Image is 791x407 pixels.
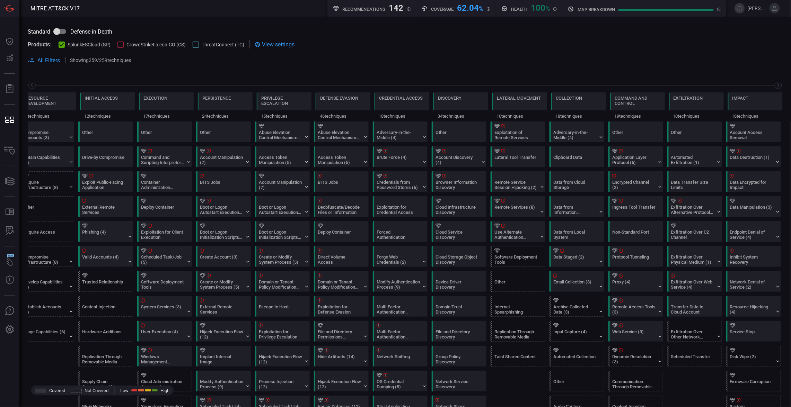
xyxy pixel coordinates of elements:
div: T1484: Domain or Tenant Policy Modification [255,271,310,292]
div: Adversary-in-the-Middle (4) [553,130,597,140]
span: CrowdStrikeFalcon-CO (CS) [126,42,186,47]
div: Clipboard Data [553,155,597,165]
div: T1195: Supply Chain Compromise (Not covered) [78,371,133,391]
div: Other [82,130,125,140]
div: T1119: Automated Collection [550,346,604,367]
div: T1037: Boot or Logon Initialization Scripts [255,221,310,242]
span: SplunkESCloud (SP) [68,42,111,47]
div: TA0006: Credential Access [375,92,429,121]
div: Lateral Movement [497,96,541,101]
div: 34 techniques [433,110,488,121]
div: T1621: Multi-Factor Authentication Request Generation [373,321,428,342]
div: T1199: Trusted Relationship [78,271,133,292]
div: T1098: Account Manipulation [196,146,251,167]
div: T1563: Remote Service Session Hijacking [491,171,545,192]
div: Lateral Tool Transfer [494,155,538,165]
div: T1020: Automated Exfiltration [667,146,722,167]
div: T1219: Remote Access Tools [608,296,663,317]
div: Other [432,121,486,142]
div: Deploy Container [141,205,184,215]
div: T1203: Exploitation for Client Execution [137,221,192,242]
div: T1543: Create or Modify System Process [196,271,251,292]
div: Account Manipulation (7) [200,155,243,165]
div: 46 techniques [316,110,370,121]
div: Discovery [438,96,462,101]
div: T1222: File and Directory Permissions Modification [314,321,369,342]
div: T1133: External Remote Services [196,296,251,317]
div: TA0007: Discovery [433,92,488,121]
div: Compromise Infrastructure (8) [23,254,67,265]
div: TA0005: Defense Evasion [316,92,370,121]
div: Abuse Elevation Control Mechanism (6) [318,130,361,140]
div: Exploit Public-Facing Application [82,180,125,190]
div: Data from Cloud Storage [553,180,597,190]
div: 18 techniques [551,110,606,121]
div: Other (Not covered) [491,271,545,292]
div: T1212: Exploitation for Credential Access [373,196,428,217]
div: T1587: Develop Capabilities (Not covered) [19,271,74,292]
div: Persistence [202,96,231,101]
div: 18 techniques [375,110,429,121]
div: T1580: Cloud Infrastructure Discovery [432,196,486,217]
div: T1548: Abuse Elevation Control Mechanism [314,121,369,142]
div: Command and Control [615,96,660,106]
div: Browser Information Discovery [436,180,479,190]
span: Products: [28,41,52,48]
div: Access Token Manipulation (5) [318,155,361,165]
div: Data Encrypted for Impact [730,180,773,190]
div: T1588: Obtain Capabilities [19,146,74,167]
div: Cloud Service Discovery [436,229,479,240]
button: ThreatConnect (TC) [193,41,244,48]
div: T1078: Valid Accounts [78,246,133,267]
div: T1217: Browser Information Discovery [432,171,486,192]
button: Preferences [1,322,18,338]
span: % [545,5,550,12]
div: Other [196,121,251,142]
div: T1561: Disk Wipe [726,346,781,367]
div: TA0008: Lateral Movement [492,92,547,121]
div: Phishing (4) [82,229,125,240]
div: Boot or Logon Initialization Scripts (5) [259,229,302,240]
div: T1555: Credentials from Password Stores [373,171,428,192]
div: Account Discovery (4) [436,155,479,165]
div: T1659: Content Injection (Not covered) [78,296,133,317]
button: ALERT ANALYSIS [1,223,18,239]
div: T1102: Web Service [608,321,663,342]
div: TA0004: Privilege Escalation [257,92,311,121]
div: T1006: Direct Volume Access [314,246,369,267]
div: Boot or Logon Autostart Execution (14) [200,205,243,215]
div: 19 techniques [610,110,665,121]
div: 100 [531,3,550,11]
div: T1110: Brute Force [373,146,428,167]
div: T1498: Network Denial of Service [726,271,781,292]
div: T1134: Access Token Manipulation [314,146,369,167]
div: T1056: Input Capture [550,321,604,342]
div: T1040: Network Sniffing [373,346,428,367]
div: T1140: Deobfuscate/Decode Files or Information [314,196,369,217]
div: Create Account (3) [200,254,243,265]
div: Collection [556,96,582,101]
div: Impact [732,96,749,101]
button: MITRE - Detection Posture [1,111,18,128]
div: Exfiltration Over C2 Channel [671,229,714,240]
div: Exploitation of Remote Services [494,130,538,140]
div: Other [608,121,663,142]
div: 62.04 [457,3,484,11]
div: TA0001: Initial Access [80,92,135,121]
div: Other [200,130,243,140]
div: Data Manipulation (3) [730,205,773,215]
div: T1574: Hijack Execution Flow [314,371,369,391]
span: All Filters [37,57,60,64]
div: Access Token Manipulation (5) [259,155,302,165]
div: T1486: Data Encrypted for Impact [726,171,781,192]
button: All Filters [28,57,60,64]
div: T1608: Stage Capabilities (Not covered) [19,321,74,342]
div: TA0002: Execution [139,92,194,121]
div: T1606: Forge Web Credentials [373,246,428,267]
div: T1611: Escape to Host [255,296,310,317]
div: T1567: Exfiltration Over Web Service [667,271,722,292]
div: T1115: Clipboard Data [550,146,604,167]
div: T1083: File and Directory Discovery [432,321,486,342]
div: Scheduled Task/Job (5) [141,254,184,265]
div: T1111: Multi-Factor Authentication Interception [373,296,428,317]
